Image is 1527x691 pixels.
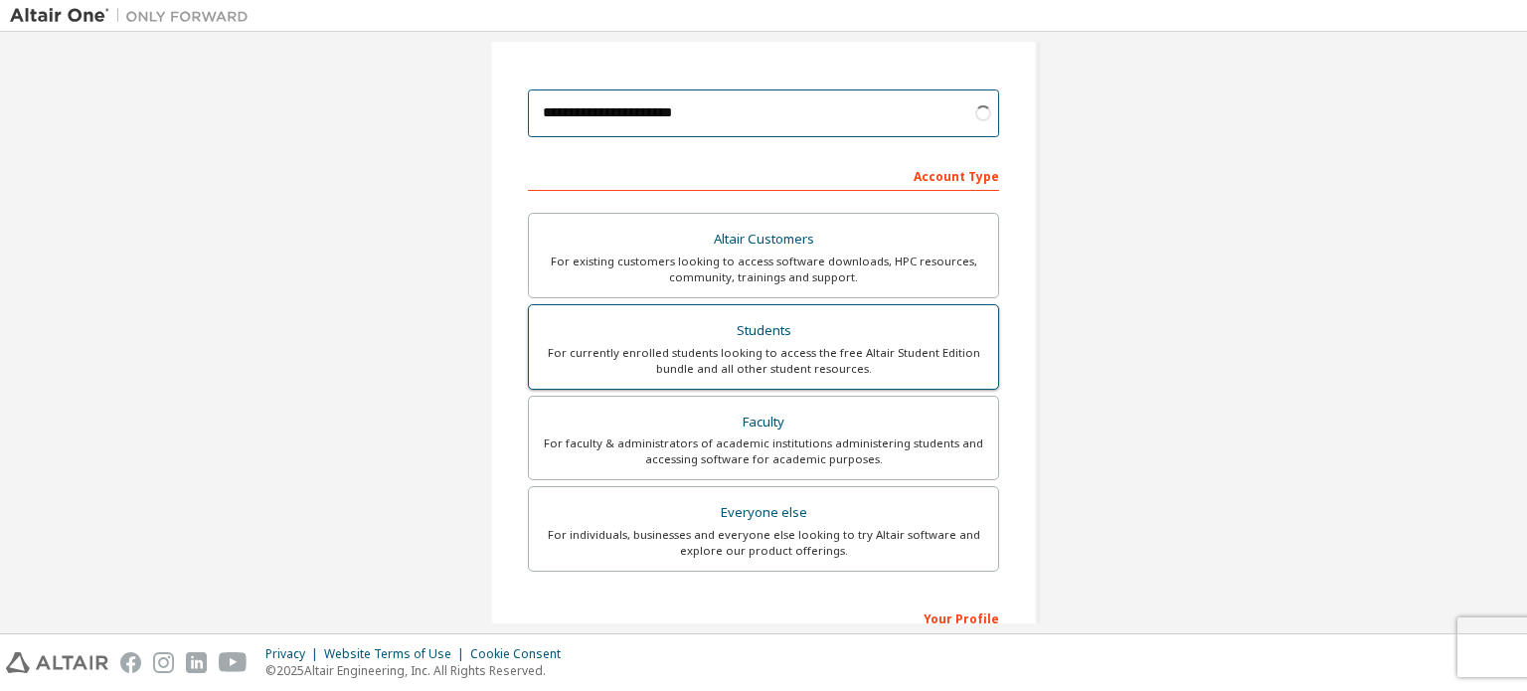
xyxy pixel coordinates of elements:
div: Faculty [541,409,986,436]
div: For individuals, businesses and everyone else looking to try Altair software and explore our prod... [541,527,986,559]
div: Privacy [265,646,324,662]
div: Students [541,317,986,345]
div: Account Type [528,159,999,191]
p: © 2025 Altair Engineering, Inc. All Rights Reserved. [265,662,573,679]
div: Everyone else [541,499,986,527]
div: Website Terms of Use [324,646,470,662]
div: Your Profile [528,602,999,633]
img: instagram.svg [153,652,174,673]
img: facebook.svg [120,652,141,673]
div: For currently enrolled students looking to access the free Altair Student Edition bundle and all ... [541,345,986,377]
img: youtube.svg [219,652,248,673]
div: For existing customers looking to access software downloads, HPC resources, community, trainings ... [541,254,986,285]
div: For faculty & administrators of academic institutions administering students and accessing softwa... [541,435,986,467]
img: altair_logo.svg [6,652,108,673]
img: linkedin.svg [186,652,207,673]
div: Cookie Consent [470,646,573,662]
img: Altair One [10,6,258,26]
div: Altair Customers [541,226,986,254]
